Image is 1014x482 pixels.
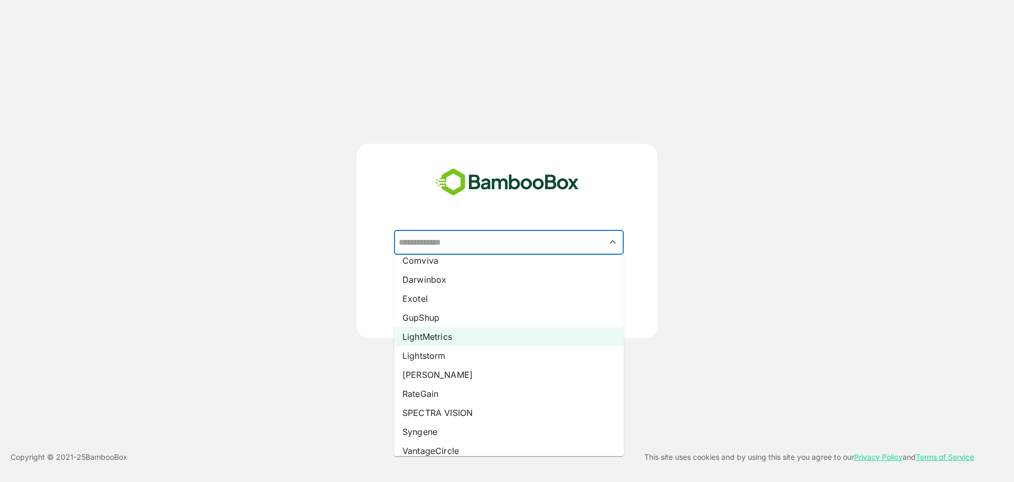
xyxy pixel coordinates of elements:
button: Close [606,235,620,249]
li: RateGain [394,384,624,403]
li: Darwinbox [394,270,624,289]
a: Terms of Service [916,452,974,461]
li: LightMetrics [394,327,624,346]
a: Privacy Policy [854,452,903,461]
li: GupShup [394,308,624,327]
li: VantageCircle [394,441,624,460]
li: [PERSON_NAME] [394,365,624,384]
li: Syngene [394,422,624,441]
p: Copyright © 2021- 25 BambooBox [11,451,127,464]
li: Lightstorm [394,346,624,365]
p: This site uses cookies and by using this site you agree to our and [644,451,974,464]
li: Comviva [394,251,624,270]
li: SPECTRA VISION [394,403,624,422]
li: Exotel [394,289,624,308]
img: bamboobox [430,165,585,200]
